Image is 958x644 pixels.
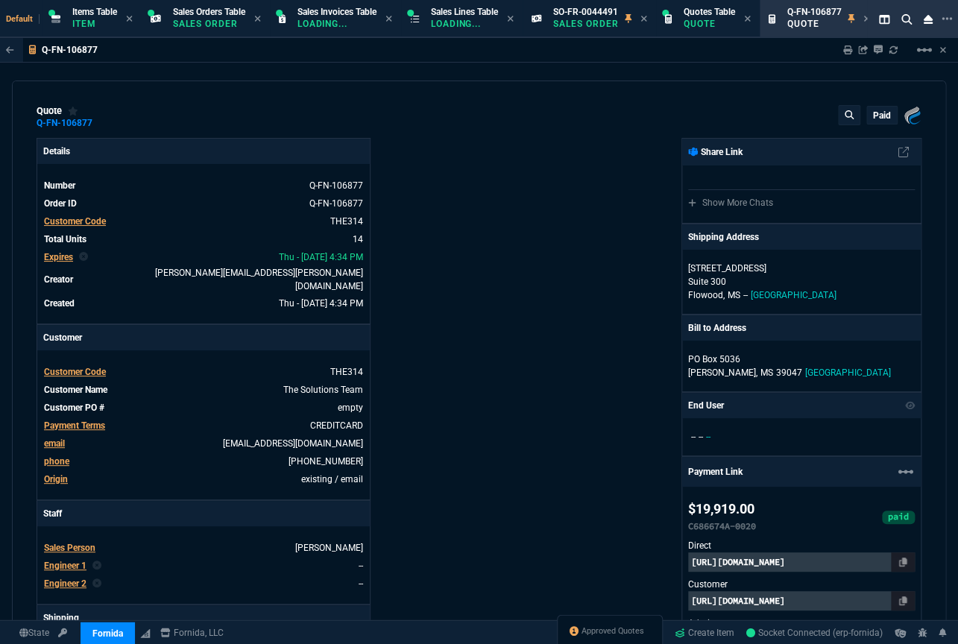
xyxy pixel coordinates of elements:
[895,10,918,28] nx-icon: Search
[44,438,65,449] span: email
[279,252,363,262] span: 2025-09-25T16:34:19.961Z
[873,110,891,121] p: paid
[688,578,915,591] p: Customer
[283,385,363,395] a: The Solutions Team
[37,325,370,350] p: Customer
[942,12,952,26] nx-icon: Open New Tab
[897,463,915,481] mat-icon: Example home icon
[37,605,370,631] p: Shipping
[359,578,363,589] a: --
[37,122,92,124] a: Q-FN-106877
[787,7,842,17] span: Q-FN-106877
[43,418,364,433] tr: undefined
[43,436,364,451] tr: mcatlin@mysolutionsteam.com
[43,382,364,397] tr: undefined
[72,18,117,30] p: Item
[43,196,364,211] tr: See Marketplace Order
[289,456,363,467] a: (601) 933-1118
[43,576,364,591] tr: undefined
[688,465,743,479] p: Payment Link
[805,367,891,378] span: [GEOGRAPHIC_DATA]
[43,400,364,415] tr: undefined
[6,45,14,55] nx-icon: Back to Table
[431,7,498,17] span: Sales Lines Table
[743,290,748,300] span: --
[44,561,86,571] span: Engineer 1
[43,214,364,229] tr: undefined
[44,234,86,244] span: Total Units
[54,626,72,640] a: API TOKEN
[688,275,915,288] p: Suite 300
[330,367,363,377] span: THE314
[751,290,836,300] span: [GEOGRAPHIC_DATA]
[6,14,40,24] span: Default
[338,402,363,413] a: empty
[44,198,77,209] span: Order ID
[905,399,916,412] nx-icon: Show/Hide End User to Customer
[44,298,75,309] span: Created
[688,367,757,378] span: [PERSON_NAME],
[863,13,870,25] nx-icon: Close Tab
[688,520,756,533] p: C686674A-0020
[43,178,364,193] tr: See Marketplace Order
[706,432,710,442] span: --
[72,7,117,17] span: Items Table
[15,626,54,640] a: Global State
[43,364,364,379] tr: undefined
[939,44,946,56] a: Hide Workbench
[43,232,364,247] tr: undefined
[688,321,746,335] p: Bill to Address
[43,558,364,573] tr: undefined
[688,262,915,275] p: [STREET_ADDRESS]
[873,10,895,28] nx-icon: Split Panels
[297,7,376,17] span: Sales Invoices Table
[309,180,363,191] span: See Marketplace Order
[43,472,364,487] tr: undefined
[301,474,363,484] span: existing / email
[744,13,751,25] nx-icon: Close Tab
[44,367,106,377] span: Customer Code
[688,290,725,300] span: Flowood,
[353,234,363,244] span: 14
[92,577,101,590] nx-icon: Clear selected rep
[728,290,740,300] span: MS
[156,626,228,640] a: msbcCompanyName
[37,139,370,164] p: Details
[44,180,75,191] span: Number
[688,539,915,552] p: Direct
[330,216,363,227] a: THE314
[431,18,498,30] p: Loading...
[916,41,933,59] mat-icon: Example home icon
[254,13,261,25] nx-icon: Close Tab
[699,432,703,442] span: --
[43,540,364,555] tr: undefined
[43,265,364,294] tr: undefined
[746,626,883,640] a: k8gcqgpstCb_765kAAB3
[155,268,363,291] span: fiona.rossi@fornida.com
[688,499,756,520] p: $19,919.00
[746,628,883,638] span: Socket Connected (erp-fornida)
[787,18,842,30] p: Quote
[669,622,740,644] a: Create Item
[79,250,88,264] nx-icon: Clear selected rep
[309,198,363,209] a: See Marketplace Order
[507,13,514,25] nx-icon: Close Tab
[223,438,363,449] a: [EMAIL_ADDRESS][DOMAIN_NAME]
[297,18,372,30] p: Loading...
[295,543,363,553] a: [PERSON_NAME]
[688,552,915,572] p: [URL][DOMAIN_NAME]
[385,13,392,25] nx-icon: Close Tab
[173,18,245,30] p: Sales Order
[37,105,78,117] div: quote
[688,145,743,159] p: Share Link
[173,7,245,17] span: Sales Orders Table
[44,474,68,484] a: Origin
[279,298,363,309] span: 2025-09-11T16:34:19.961Z
[44,274,73,285] span: Creator
[126,13,133,25] nx-icon: Close Tab
[688,353,915,366] p: PO Box 5036
[688,230,759,244] p: Shipping Address
[43,454,364,469] tr: (601) 933-1118
[553,18,619,30] p: Sales Order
